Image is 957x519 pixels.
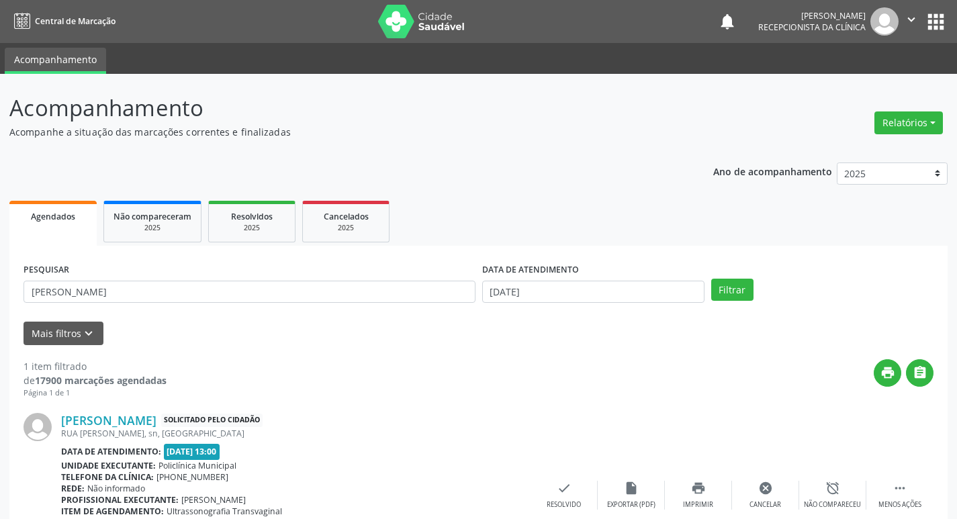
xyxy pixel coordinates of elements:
[880,365,895,380] i: print
[167,506,282,517] span: Ultrassonografia Transvaginal
[870,7,899,36] img: img
[231,211,273,222] span: Resolvidos
[61,446,161,457] b: Data de atendimento:
[482,281,704,303] input: Selecione um intervalo
[874,111,943,134] button: Relatórios
[758,21,866,33] span: Recepcionista da clínica
[61,483,85,494] b: Rede:
[893,481,907,496] i: 
[24,413,52,441] img: img
[9,91,666,125] p: Acompanhamento
[87,483,145,494] span: Não informado
[713,162,832,179] p: Ano de acompanhamento
[81,326,96,341] i: keyboard_arrow_down
[324,211,369,222] span: Cancelados
[158,460,236,471] span: Policlínica Municipal
[9,10,116,32] a: Central de Marcação
[35,374,167,387] strong: 17900 marcações agendadas
[312,223,379,233] div: 2025
[24,373,167,387] div: de
[24,281,475,303] input: Nome, CNS
[24,387,167,399] div: Página 1 de 1
[683,500,713,510] div: Imprimir
[113,211,191,222] span: Não compareceram
[161,414,263,428] span: Solicitado pelo cidadão
[164,444,220,459] span: [DATE] 13:00
[878,500,921,510] div: Menos ações
[913,365,927,380] i: 
[61,460,156,471] b: Unidade executante:
[61,494,179,506] b: Profissional executante:
[758,10,866,21] div: [PERSON_NAME]
[906,359,933,387] button: 
[113,223,191,233] div: 2025
[61,428,531,439] div: RUA [PERSON_NAME], sn, [GEOGRAPHIC_DATA]
[547,500,581,510] div: Resolvido
[758,481,773,496] i: cancel
[607,500,655,510] div: Exportar (PDF)
[24,359,167,373] div: 1 item filtrado
[24,260,69,281] label: PESQUISAR
[482,260,579,281] label: DATA DE ATENDIMENTO
[156,471,228,483] span: [PHONE_NUMBER]
[825,481,840,496] i: alarm_off
[749,500,781,510] div: Cancelar
[61,471,154,483] b: Telefone da clínica:
[181,494,246,506] span: [PERSON_NAME]
[9,125,666,139] p: Acompanhe a situação das marcações correntes e finalizadas
[624,481,639,496] i: insert_drive_file
[31,211,75,222] span: Agendados
[61,413,156,428] a: [PERSON_NAME]
[924,10,948,34] button: apps
[5,48,106,74] a: Acompanhamento
[899,7,924,36] button: 
[718,12,737,31] button: notifications
[691,481,706,496] i: print
[557,481,572,496] i: check
[61,506,164,517] b: Item de agendamento:
[804,500,861,510] div: Não compareceu
[218,223,285,233] div: 2025
[874,359,901,387] button: print
[35,15,116,27] span: Central de Marcação
[711,279,754,301] button: Filtrar
[24,322,103,345] button: Mais filtroskeyboard_arrow_down
[904,12,919,27] i: 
